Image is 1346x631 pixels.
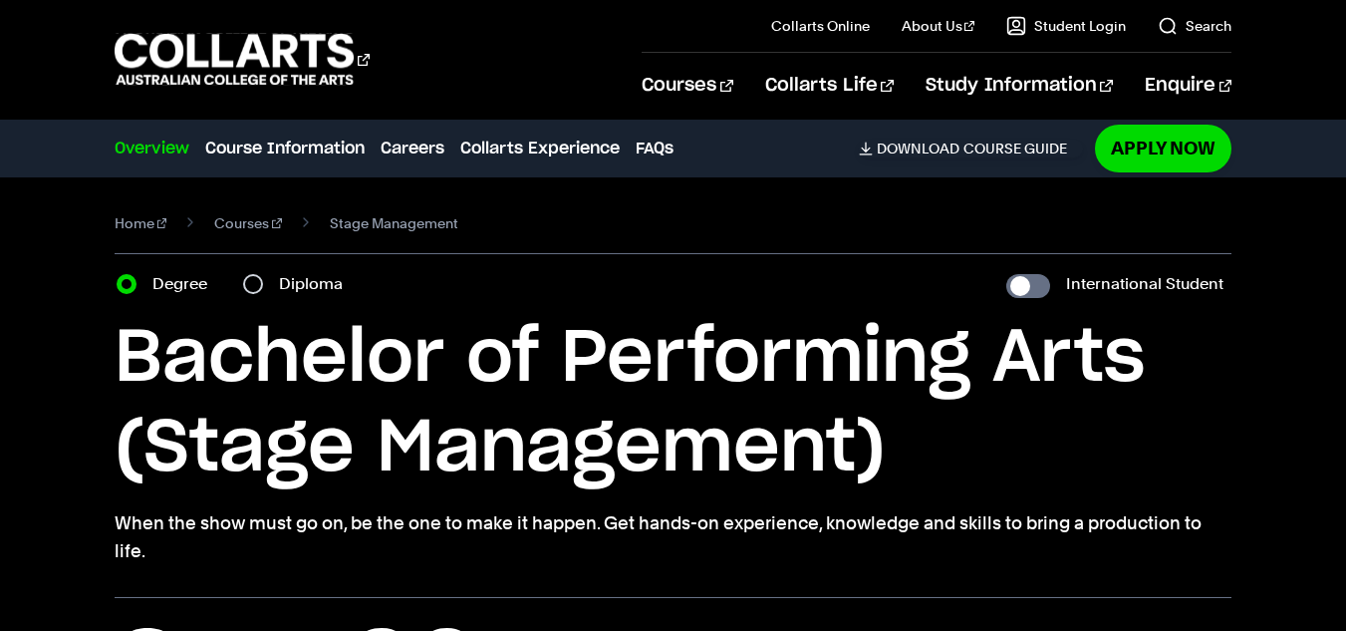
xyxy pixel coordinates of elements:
a: Enquire [1145,53,1231,119]
p: When the show must go on, be the one to make it happen. Get hands-on experience, knowledge and sk... [115,509,1231,565]
label: International Student [1066,270,1223,298]
a: Search [1158,16,1231,36]
span: Download [877,140,959,158]
a: Course Information [205,137,365,160]
a: Courses [642,53,732,119]
a: Collarts Experience [460,137,620,160]
a: DownloadCourse Guide [859,140,1083,158]
a: Student Login [1006,16,1126,36]
a: Careers [381,137,444,160]
a: FAQs [636,137,673,160]
a: Overview [115,137,189,160]
span: Stage Management [330,209,458,237]
a: About Us [902,16,975,36]
label: Degree [152,270,219,298]
label: Diploma [279,270,355,298]
h1: Bachelor of Performing Arts (Stage Management) [115,314,1231,493]
a: Courses [214,209,282,237]
a: Collarts Online [771,16,870,36]
div: Go to homepage [115,31,370,88]
a: Apply Now [1095,125,1231,171]
a: Collarts Life [765,53,894,119]
a: Study Information [926,53,1113,119]
a: Home [115,209,167,237]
